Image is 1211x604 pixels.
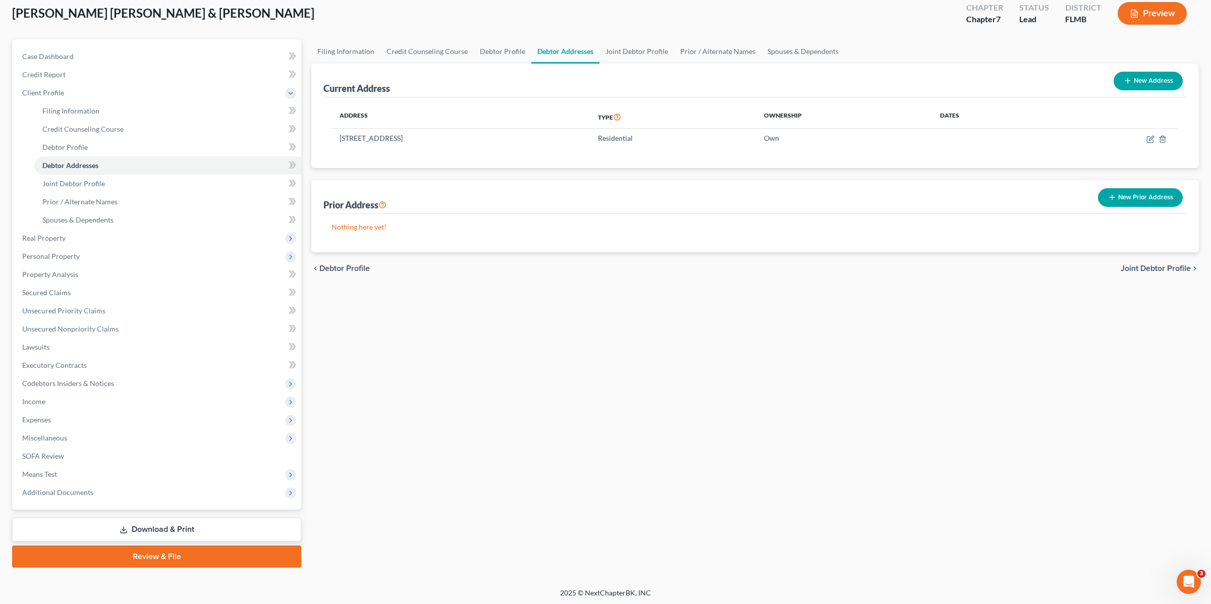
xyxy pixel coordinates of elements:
[22,343,49,351] span: Lawsuits
[323,82,390,94] div: Current Address
[756,105,932,129] th: Ownership
[14,356,301,374] a: Executory Contracts
[14,447,301,465] a: SOFA Review
[34,156,301,175] a: Debtor Addresses
[1019,2,1049,14] div: Status
[531,39,599,64] a: Debtor Addresses
[590,129,756,148] td: Residential
[42,161,98,170] span: Debtor Addresses
[34,175,301,193] a: Joint Debtor Profile
[1177,570,1201,594] iframe: Intercom live chat
[311,264,319,272] i: chevron_left
[1118,2,1187,25] button: Preview
[34,120,301,138] a: Credit Counseling Course
[311,39,380,64] a: Filing Information
[1121,264,1191,272] span: Joint Debtor Profile
[22,288,71,297] span: Secured Claims
[22,88,64,97] span: Client Profile
[22,70,66,79] span: Credit Report
[34,102,301,120] a: Filing Information
[22,270,78,279] span: Property Analysis
[319,264,370,272] span: Debtor Profile
[34,211,301,229] a: Spouses & Dependents
[22,361,87,369] span: Executory Contracts
[1191,264,1199,272] i: chevron_right
[1065,2,1102,14] div: District
[14,338,301,356] a: Lawsuits
[42,179,105,188] span: Joint Debtor Profile
[22,324,119,333] span: Unsecured Nonpriority Claims
[22,252,80,260] span: Personal Property
[1197,570,1205,578] span: 3
[22,452,64,460] span: SOFA Review
[12,6,314,20] span: [PERSON_NAME] [PERSON_NAME] & [PERSON_NAME]
[42,125,124,133] span: Credit Counseling Course
[332,222,1179,232] p: Nothing here yet!
[1121,264,1199,272] button: Joint Debtor Profile chevron_right
[14,284,301,302] a: Secured Claims
[599,39,674,64] a: Joint Debtor Profile
[590,105,756,129] th: Type
[14,320,301,338] a: Unsecured Nonpriority Claims
[14,265,301,284] a: Property Analysis
[22,306,105,315] span: Unsecured Priority Claims
[756,129,932,148] td: Own
[22,379,114,388] span: Codebtors Insiders & Notices
[1098,188,1183,207] button: New Prior Address
[932,105,1047,129] th: Dates
[474,39,531,64] a: Debtor Profile
[42,215,114,224] span: Spouses & Dependents
[996,14,1001,24] span: 7
[311,264,370,272] button: chevron_left Debtor Profile
[22,415,51,424] span: Expenses
[761,39,845,64] a: Spouses & Dependents
[42,143,88,151] span: Debtor Profile
[1019,14,1049,25] div: Lead
[966,14,1003,25] div: Chapter
[14,47,301,66] a: Case Dashboard
[14,302,301,320] a: Unsecured Priority Claims
[966,2,1003,14] div: Chapter
[380,39,474,64] a: Credit Counseling Course
[34,138,301,156] a: Debtor Profile
[42,106,99,115] span: Filing Information
[22,470,57,478] span: Means Test
[12,518,301,541] a: Download & Print
[34,193,301,211] a: Prior / Alternate Names
[332,105,590,129] th: Address
[42,197,118,206] span: Prior / Alternate Names
[22,433,67,442] span: Miscellaneous
[332,129,590,148] td: [STREET_ADDRESS]
[12,545,301,568] a: Review & File
[22,52,74,61] span: Case Dashboard
[22,488,93,497] span: Additional Documents
[674,39,761,64] a: Prior / Alternate Names
[1114,72,1183,90] button: New Address
[22,234,66,242] span: Real Property
[1065,14,1102,25] div: FLMB
[22,397,45,406] span: Income
[14,66,301,84] a: Credit Report
[323,199,387,211] div: Prior Address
